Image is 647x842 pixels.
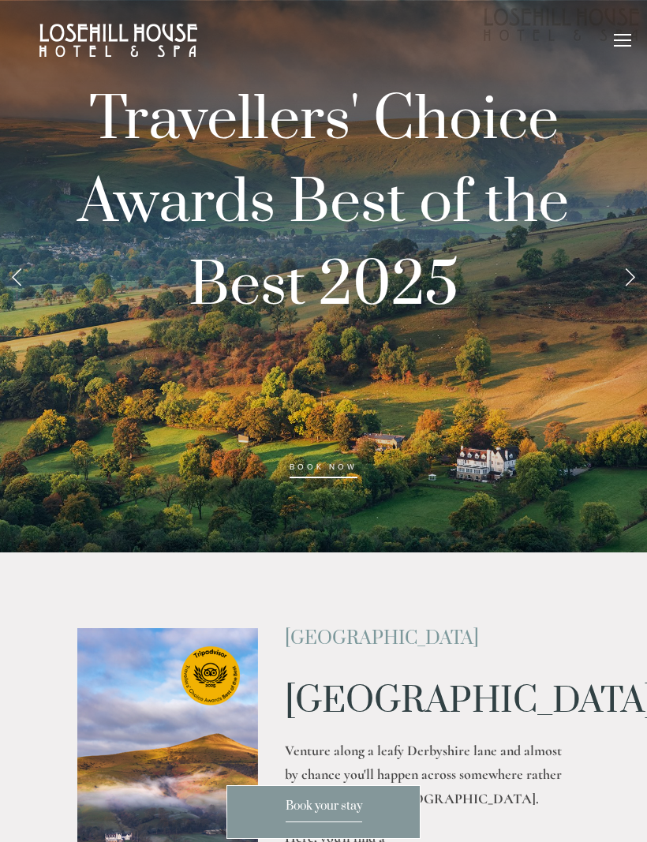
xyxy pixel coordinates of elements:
p: Venture along a leafy Derbyshire lane and almost by chance you'll happen across somewhere rather ... [285,739,570,811]
h1: [GEOGRAPHIC_DATA] [285,682,570,721]
p: Travellers' Choice Awards Best of the Best 2025 [25,79,622,493]
h2: [GEOGRAPHIC_DATA] [285,628,570,649]
a: BOOK NOW [290,462,357,478]
span: Book your stay [286,799,362,822]
img: Losehill House [39,24,197,57]
a: Book your stay [226,785,421,839]
a: Next Slide [612,253,647,300]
